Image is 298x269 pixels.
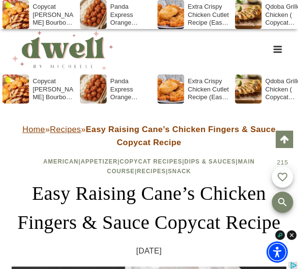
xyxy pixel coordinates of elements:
a: Recipes [50,125,81,134]
a: American [43,158,78,165]
img: info_dark.svg [275,230,285,240]
a: Appetizer [80,158,117,165]
a: Main Course [107,158,255,174]
button: Open menu [268,42,286,57]
span: | | | | | | [43,158,254,174]
a: Snack [168,168,191,175]
h1: Easy Raising Cane’s Chicken Fingers & Sauce Copycat Recipe [12,179,286,237]
strong: Easy Raising Cane’s Chicken Fingers & Sauce Copycat Recipe [86,125,276,147]
a: Home [22,125,45,134]
img: DWELL by michelle [12,29,113,70]
a: Recipes [137,168,166,175]
div: Accessibility Menu [267,241,288,263]
span: » » [22,125,276,147]
img: close_dark.svg [287,230,297,240]
a: Copycat Recipes [120,158,182,165]
a: Scroll to top [276,131,293,148]
a: Dips & Sauces [184,158,235,165]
